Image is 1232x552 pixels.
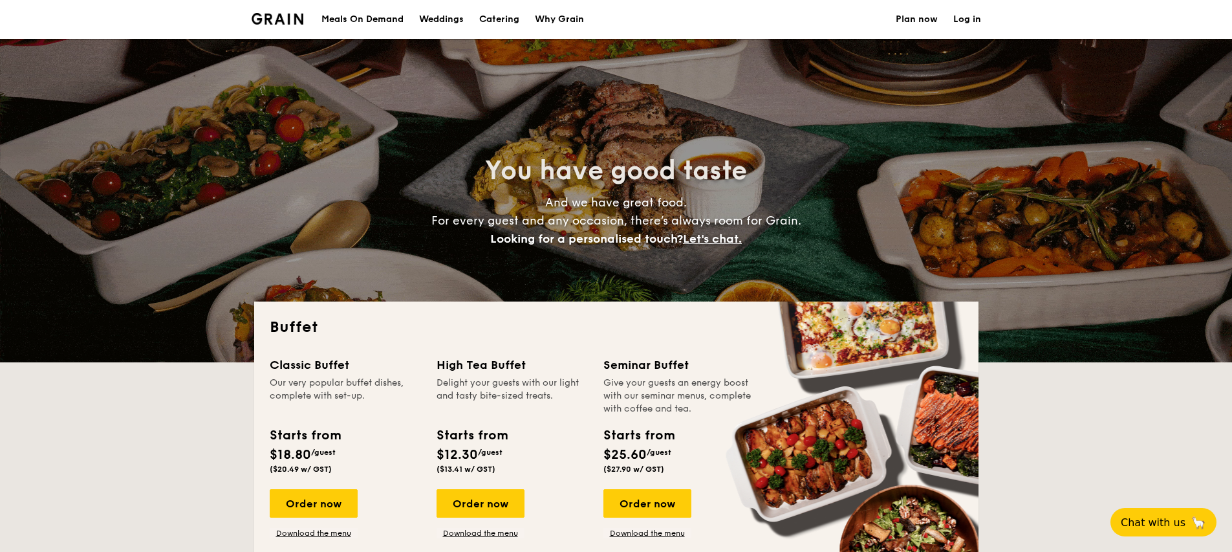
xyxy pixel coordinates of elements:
a: Download the menu [270,528,358,538]
span: Chat with us [1121,516,1185,529]
span: You have good taste [485,155,747,186]
div: Seminar Buffet [603,356,755,374]
div: Delight your guests with our light and tasty bite-sized treats. [437,377,588,415]
a: Download the menu [603,528,691,538]
h2: Buffet [270,317,963,338]
span: $25.60 [603,447,647,463]
a: Download the menu [437,528,524,538]
div: Give your guests an energy boost with our seminar menus, complete with coffee and tea. [603,377,755,415]
div: Order now [437,489,524,518]
span: Let's chat. [683,232,742,246]
span: Looking for a personalised touch? [490,232,683,246]
div: Classic Buffet [270,356,421,374]
div: Starts from [603,426,674,445]
span: 🦙 [1191,515,1206,530]
a: Logotype [252,13,304,25]
img: Grain [252,13,304,25]
span: /guest [311,448,336,457]
span: And we have great food. For every guest and any occasion, there’s always room for Grain. [431,195,801,246]
span: $18.80 [270,447,311,463]
div: Order now [270,489,358,518]
div: Starts from [437,426,507,445]
span: ($13.41 w/ GST) [437,465,495,474]
span: /guest [478,448,503,457]
span: $12.30 [437,447,478,463]
div: High Tea Buffet [437,356,588,374]
div: Order now [603,489,691,518]
span: ($20.49 w/ GST) [270,465,332,474]
span: ($27.90 w/ GST) [603,465,664,474]
div: Starts from [270,426,340,445]
button: Chat with us🦙 [1110,508,1216,536]
span: /guest [647,448,671,457]
div: Our very popular buffet dishes, complete with set-up. [270,377,421,415]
